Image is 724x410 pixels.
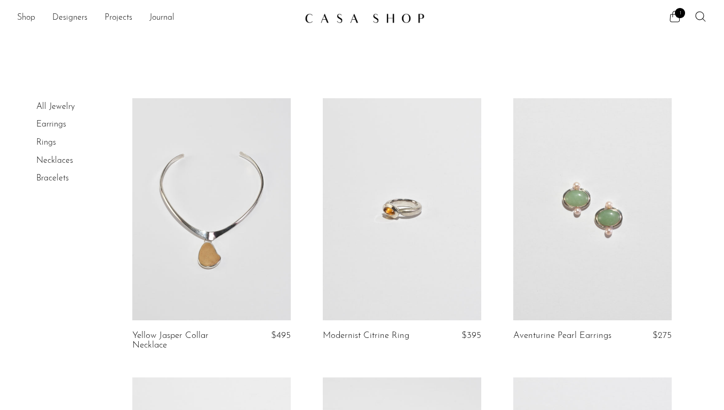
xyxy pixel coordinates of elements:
[17,9,296,27] ul: NEW HEADER MENU
[462,331,481,340] span: $395
[105,11,132,25] a: Projects
[52,11,87,25] a: Designers
[36,174,69,183] a: Bracelets
[323,331,409,341] a: Modernist Citrine Ring
[675,8,685,18] span: 1
[36,138,56,147] a: Rings
[36,156,73,165] a: Necklaces
[653,331,672,340] span: $275
[271,331,291,340] span: $495
[132,331,237,351] a: Yellow Jasper Collar Necklace
[36,102,75,111] a: All Jewelry
[36,120,66,129] a: Earrings
[149,11,174,25] a: Journal
[17,9,296,27] nav: Desktop navigation
[17,11,35,25] a: Shop
[513,331,611,341] a: Aventurine Pearl Earrings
